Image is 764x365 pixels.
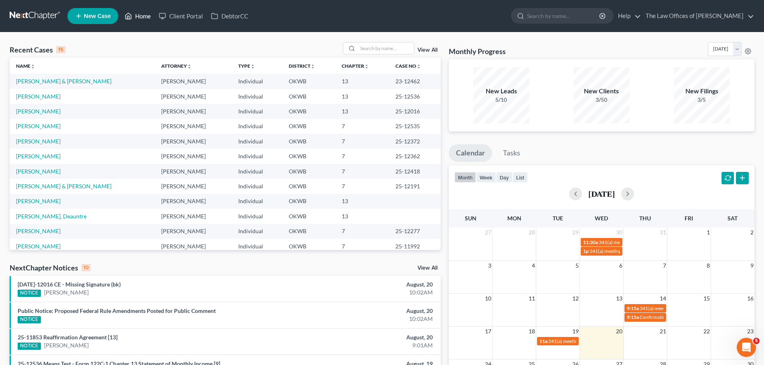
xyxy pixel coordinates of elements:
[476,172,496,183] button: week
[282,74,335,89] td: OKWB
[615,228,623,237] span: 30
[662,261,667,270] span: 7
[627,314,639,320] span: 9:15a
[703,294,711,303] span: 15
[531,261,536,270] span: 4
[207,9,252,23] a: DebtorCC
[728,215,738,222] span: Sat
[389,134,441,149] td: 25-12372
[342,63,369,69] a: Chapterunfold_more
[16,153,61,159] a: [PERSON_NAME]
[389,119,441,134] td: 25-12535
[289,63,315,69] a: Districtunfold_more
[161,63,192,69] a: Attorneyunfold_more
[232,194,282,209] td: Individual
[389,104,441,119] td: 25-12016
[300,315,433,323] div: 10:02AM
[282,164,335,179] td: OKWB
[30,64,35,69] i: unfold_more
[155,224,232,239] td: [PERSON_NAME]
[389,224,441,239] td: 25-12277
[155,164,232,179] td: [PERSON_NAME]
[599,239,676,245] span: 341(a) meeting for [PERSON_NAME]
[282,224,335,239] td: OKWB
[18,334,118,341] a: 25-11853 Reaffirmation Agreement [13]
[389,149,441,163] td: 25-12362
[335,224,389,239] td: 7
[574,96,630,104] div: 3/50
[232,239,282,254] td: Individual
[571,228,580,237] span: 29
[449,144,492,162] a: Calendar
[155,149,232,163] td: [PERSON_NAME]
[750,261,754,270] span: 9
[250,64,255,69] i: unfold_more
[640,314,731,320] span: Confirmation hearing for [PERSON_NAME]
[703,327,711,336] span: 22
[484,327,492,336] span: 17
[528,294,536,303] span: 11
[642,9,754,23] a: The Law Offices of [PERSON_NAME]
[155,194,232,209] td: [PERSON_NAME]
[449,46,506,56] h3: Monthly Progress
[232,224,282,239] td: Individual
[187,64,192,69] i: unfold_more
[310,64,315,69] i: unfold_more
[614,9,641,23] a: Help
[282,134,335,149] td: OKWB
[300,280,433,288] div: August, 20
[750,228,754,237] span: 2
[282,194,335,209] td: OKWB
[753,338,760,344] span: 5
[300,333,433,341] div: August, 20
[389,164,441,179] td: 25-12418
[389,179,441,194] td: 25-12191
[238,63,255,69] a: Typeunfold_more
[575,261,580,270] span: 5
[659,228,667,237] span: 31
[335,194,389,209] td: 13
[539,338,547,344] span: 11a
[583,248,589,254] span: 1p
[465,215,476,222] span: Sun
[282,179,335,194] td: OKWB
[155,239,232,254] td: [PERSON_NAME]
[282,209,335,224] td: OKWB
[81,264,91,271] div: 10
[507,215,521,222] span: Mon
[737,338,756,357] iframe: Intercom live chat
[389,239,441,254] td: 25-11992
[496,172,513,183] button: day
[574,87,630,96] div: New Clients
[232,104,282,119] td: Individual
[300,288,433,296] div: 10:02AM
[548,338,668,344] span: 341(a) meeting for [PERSON_NAME] & [PERSON_NAME]
[639,215,651,222] span: Thu
[18,316,41,323] div: NOTICE
[16,108,61,115] a: [PERSON_NAME]
[282,104,335,119] td: OKWB
[10,45,65,54] div: Recent Cases
[618,261,623,270] span: 6
[44,288,89,296] a: [PERSON_NAME]
[571,294,580,303] span: 12
[282,149,335,163] td: OKWB
[674,87,730,96] div: New Filings
[300,341,433,349] div: 9:01AM
[659,294,667,303] span: 14
[659,327,667,336] span: 21
[395,63,421,69] a: Case Nounfold_more
[16,213,87,220] a: [PERSON_NAME], Deauntre
[496,144,527,162] a: Tasks
[10,263,91,272] div: NextChapter Notices
[528,327,536,336] span: 18
[595,215,608,222] span: Wed
[282,89,335,104] td: OKWB
[56,46,65,53] div: 15
[16,123,61,129] a: [PERSON_NAME]
[615,327,623,336] span: 20
[746,294,754,303] span: 16
[232,74,282,89] td: Individual
[417,265,438,271] a: View All
[16,93,61,100] a: [PERSON_NAME]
